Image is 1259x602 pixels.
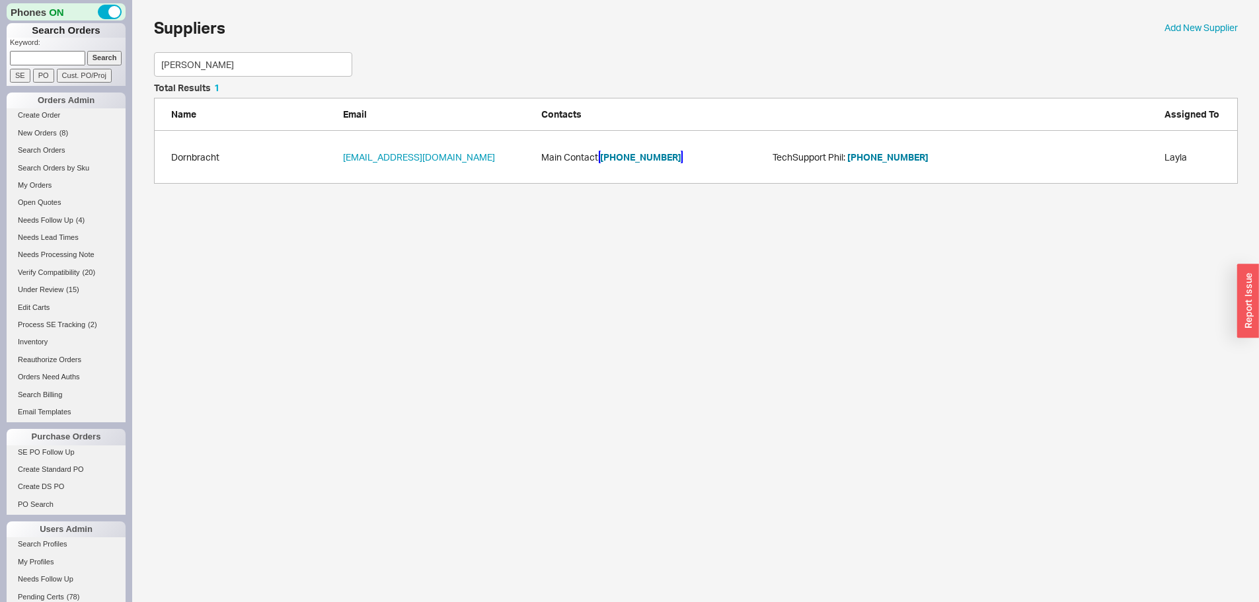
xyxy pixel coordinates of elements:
[59,129,68,137] span: ( 8 )
[7,213,126,227] a: Needs Follow Up(4)
[7,318,126,332] a: Process SE Tracking(2)
[66,285,79,293] span: ( 15 )
[1164,21,1238,34] a: Add New Supplier
[7,178,126,192] a: My Orders
[18,129,57,137] span: New Orders
[33,69,54,83] input: PO
[7,283,126,297] a: Under Review(15)
[154,20,225,36] h1: Suppliers
[18,268,80,276] span: Verify Compatibility
[49,5,64,19] span: ON
[7,3,126,20] div: Phones
[7,429,126,445] div: Purchase Orders
[7,161,126,175] a: Search Orders by Sku
[18,593,64,601] span: Pending Certs
[154,131,1238,184] div: grid
[154,83,219,93] h5: Total Results
[171,108,196,120] span: Name
[773,151,1004,164] div: TechSupport Phil :
[7,126,126,140] a: New Orders(8)
[7,108,126,122] a: Create Order
[7,480,126,494] a: Create DS PO
[7,266,126,280] a: Verify Compatibility(20)
[600,151,681,164] button: [PHONE_NUMBER]
[7,23,126,38] h1: Search Orders
[67,593,80,601] span: ( 78 )
[18,285,63,293] span: Under Review
[7,537,126,551] a: Search Profiles
[76,216,85,224] span: ( 4 )
[7,463,126,476] a: Create Standard PO
[10,69,30,83] input: SE
[171,151,219,164] a: Dornbracht
[7,370,126,384] a: Orders Need Auths
[214,82,219,93] span: 1
[18,216,73,224] span: Needs Follow Up
[7,388,126,402] a: Search Billing
[57,69,112,83] input: Cust. PO/Proj
[154,52,352,77] input: Enter Search
[18,575,73,583] span: Needs Follow Up
[87,51,122,65] input: Search
[7,572,126,586] a: Needs Follow Up
[7,335,126,349] a: Inventory
[7,301,126,315] a: Edit Carts
[7,445,126,459] a: SE PO Follow Up
[7,196,126,209] a: Open Quotes
[1164,151,1231,164] div: Layla
[7,248,126,262] a: Needs Processing Note
[343,151,495,164] a: [EMAIL_ADDRESS][DOMAIN_NAME]
[1164,108,1219,120] span: Assigned To
[88,320,96,328] span: ( 2 )
[7,143,126,157] a: Search Orders
[541,151,773,164] span: Main Contact:
[7,405,126,419] a: Email Templates
[7,231,126,245] a: Needs Lead Times
[10,38,126,51] p: Keyword:
[7,93,126,108] div: Orders Admin
[7,353,126,367] a: Reauthorize Orders
[541,108,582,120] span: Contacts
[18,320,85,328] span: Process SE Tracking
[18,250,95,258] span: Needs Processing Note
[847,151,929,164] button: [PHONE_NUMBER]
[7,555,126,569] a: My Profiles
[7,521,126,537] div: Users Admin
[7,498,126,511] a: PO Search
[343,108,367,120] span: Email
[83,268,96,276] span: ( 20 )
